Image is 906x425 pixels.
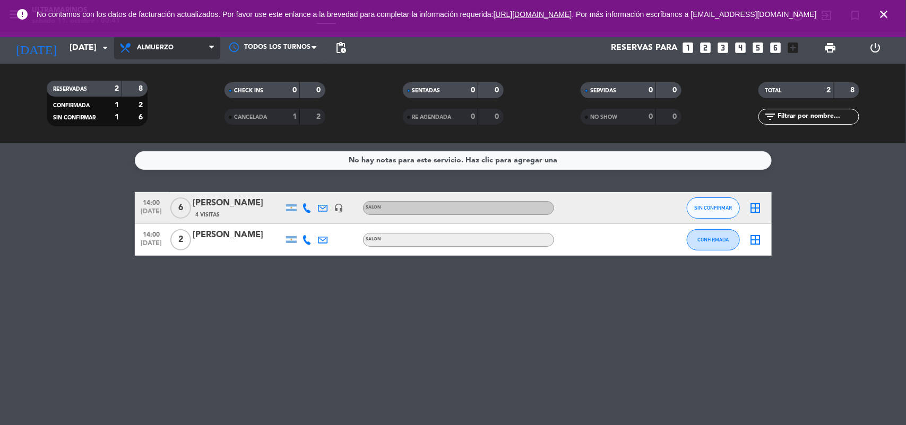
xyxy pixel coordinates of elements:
strong: 0 [471,86,475,94]
span: CONFIRMADA [53,103,90,108]
i: looks_3 [717,41,730,55]
strong: 0 [672,86,679,94]
strong: 0 [317,86,323,94]
span: 4 Visitas [196,211,220,219]
span: print [824,41,836,54]
span: [DATE] [139,208,165,220]
i: looks_two [699,41,713,55]
i: border_all [749,233,762,246]
strong: 8 [139,85,145,92]
strong: 2 [827,86,831,94]
button: CONFIRMADA [687,229,740,250]
i: add_box [787,41,800,55]
strong: 6 [139,114,145,121]
i: power_settings_new [869,41,882,54]
i: [DATE] [8,36,64,59]
span: CHECK INS [234,88,263,93]
span: RE AGENDADA [412,115,452,120]
strong: 0 [649,113,653,120]
strong: 1 [115,101,119,109]
a: [URL][DOMAIN_NAME] [494,10,572,19]
i: arrow_drop_down [99,41,111,54]
span: SALON [366,205,382,210]
span: SIN CONFIRMAR [694,205,732,211]
strong: 0 [471,113,475,120]
span: pending_actions [334,41,347,54]
div: [PERSON_NAME] [193,196,283,210]
div: [PERSON_NAME] [193,228,283,242]
span: SIN CONFIRMAR [53,115,96,120]
span: Almuerzo [137,44,174,51]
strong: 2 [139,101,145,109]
strong: 2 [115,85,119,92]
i: headset_mic [334,203,344,213]
span: NO SHOW [590,115,617,120]
strong: 1 [292,113,297,120]
span: No contamos con los datos de facturación actualizados. Por favor use este enlance a la brevedad p... [37,10,817,19]
i: looks_5 [752,41,765,55]
span: RESERVADAS [53,86,87,92]
button: SIN CONFIRMAR [687,197,740,219]
span: [DATE] [139,240,165,252]
strong: 8 [851,86,857,94]
i: looks_4 [734,41,748,55]
i: border_all [749,202,762,214]
span: CONFIRMADA [697,237,729,242]
input: Filtrar por nombre... [776,111,859,123]
span: 6 [170,197,191,219]
span: SERVIDAS [590,88,616,93]
span: SENTADAS [412,88,441,93]
strong: 0 [672,113,679,120]
div: LOG OUT [853,32,898,64]
span: TOTAL [765,88,781,93]
strong: 2 [317,113,323,120]
strong: 1 [115,114,119,121]
i: filter_list [764,110,776,123]
span: Reservas para [611,43,678,53]
span: CANCELADA [234,115,267,120]
strong: 0 [495,113,501,120]
i: close [877,8,890,21]
span: 14:00 [139,196,165,208]
strong: 0 [292,86,297,94]
span: 14:00 [139,228,165,240]
div: No hay notas para este servicio. Haz clic para agregar una [349,154,557,167]
strong: 0 [649,86,653,94]
i: looks_one [681,41,695,55]
span: 2 [170,229,191,250]
strong: 0 [495,86,501,94]
span: SALON [366,237,382,241]
i: error [16,8,29,21]
a: . Por más información escríbanos a [EMAIL_ADDRESS][DOMAIN_NAME] [572,10,817,19]
i: looks_6 [769,41,783,55]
